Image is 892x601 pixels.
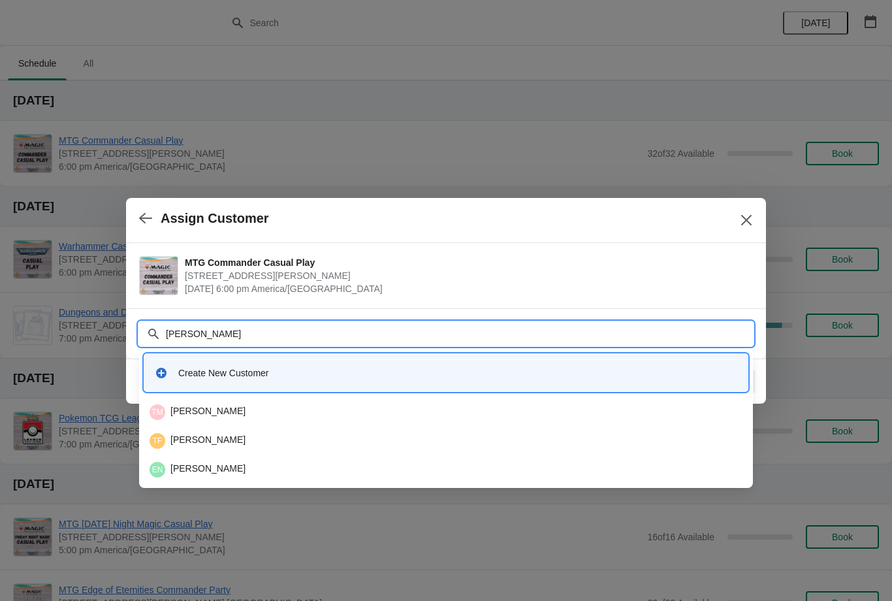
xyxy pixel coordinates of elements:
[139,399,753,425] li: Travis Metivier
[185,269,746,282] span: [STREET_ADDRESS][PERSON_NAME]
[178,366,737,380] div: Create New Customer
[150,404,742,420] div: [PERSON_NAME]
[161,211,269,226] h2: Assign Customer
[150,462,165,478] span: Evan Nudi
[150,404,165,420] span: Travis Metivier
[735,208,758,232] button: Close
[185,256,746,269] span: MTG Commander Casual Play
[153,436,163,446] text: TF
[151,408,163,417] text: TM
[185,282,746,295] span: [DATE] 6:00 pm America/[GEOGRAPHIC_DATA]
[152,465,163,474] text: EN
[139,454,753,483] li: Evan Nudi
[150,433,165,449] span: Thomas Flores
[140,257,178,295] img: MTG Commander Casual Play | 2040 Louetta Rd Ste I Spring, TX 77388 | August 12 | 6:00 pm America/...
[165,322,753,346] input: Search customer name or email
[150,433,742,449] div: [PERSON_NAME]
[150,462,742,478] div: [PERSON_NAME]
[139,425,753,454] li: Thomas Flores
